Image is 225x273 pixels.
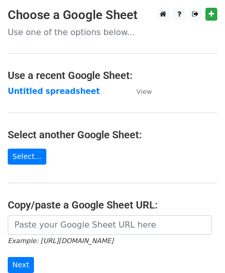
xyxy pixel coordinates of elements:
h4: Use a recent Google Sheet: [8,69,217,82]
h3: Choose a Google Sheet [8,8,217,23]
a: View [126,87,152,96]
h4: Copy/paste a Google Sheet URL: [8,199,217,211]
h4: Select another Google Sheet: [8,129,217,141]
input: Paste your Google Sheet URL here [8,215,212,235]
a: Select... [8,149,46,165]
input: Next [8,257,34,273]
p: Use one of the options below... [8,27,217,38]
small: View [136,88,152,95]
a: Untitled spreadsheet [8,87,100,96]
small: Example: [URL][DOMAIN_NAME] [8,237,113,245]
